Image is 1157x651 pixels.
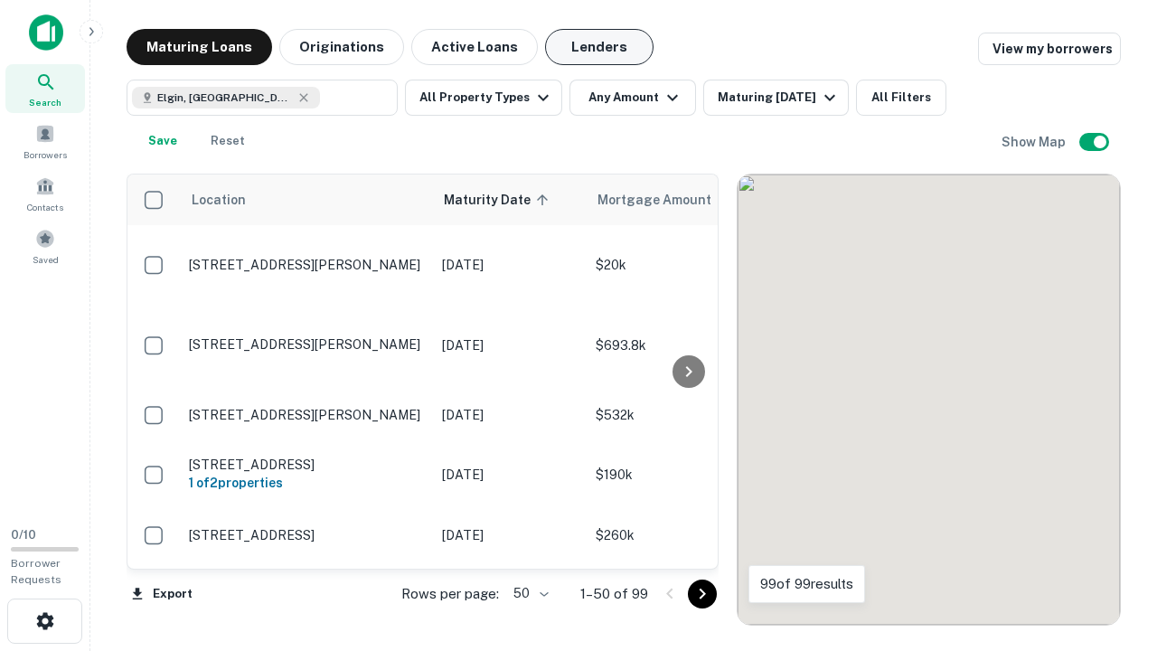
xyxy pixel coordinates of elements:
[738,175,1120,625] div: 0 0
[11,557,61,586] span: Borrower Requests
[5,169,85,218] a: Contacts
[596,335,776,355] p: $693.8k
[978,33,1121,65] a: View my borrowers
[199,123,257,159] button: Reset
[596,255,776,275] p: $20k
[279,29,404,65] button: Originations
[24,147,67,162] span: Borrowers
[587,175,785,225] th: Mortgage Amount
[444,189,554,211] span: Maturity Date
[189,527,424,543] p: [STREET_ADDRESS]
[189,457,424,473] p: [STREET_ADDRESS]
[545,29,654,65] button: Lenders
[401,583,499,605] p: Rows per page:
[596,405,776,425] p: $532k
[189,257,424,273] p: [STREET_ADDRESS][PERSON_NAME]
[5,64,85,113] a: Search
[760,573,853,595] p: 99 of 99 results
[596,465,776,485] p: $190k
[189,473,424,493] h6: 1 of 2 properties
[5,222,85,270] a: Saved
[703,80,849,116] button: Maturing [DATE]
[433,175,587,225] th: Maturity Date
[442,255,578,275] p: [DATE]
[11,528,36,542] span: 0 / 10
[27,200,63,214] span: Contacts
[596,525,776,545] p: $260k
[191,189,246,211] span: Location
[405,80,562,116] button: All Property Types
[597,189,735,211] span: Mortgage Amount
[718,87,841,108] div: Maturing [DATE]
[569,80,696,116] button: Any Amount
[580,583,648,605] p: 1–50 of 99
[1067,506,1157,593] iframe: Chat Widget
[189,407,424,423] p: [STREET_ADDRESS][PERSON_NAME]
[506,580,551,607] div: 50
[127,580,197,608] button: Export
[442,465,578,485] p: [DATE]
[411,29,538,65] button: Active Loans
[29,14,63,51] img: capitalize-icon.png
[189,336,424,353] p: [STREET_ADDRESS][PERSON_NAME]
[33,252,59,267] span: Saved
[127,29,272,65] button: Maturing Loans
[5,117,85,165] a: Borrowers
[1002,132,1068,152] h6: Show Map
[157,90,293,106] span: Elgin, [GEOGRAPHIC_DATA], [GEOGRAPHIC_DATA]
[134,123,192,159] button: Save your search to get updates of matches that match your search criteria.
[856,80,946,116] button: All Filters
[688,580,717,609] button: Go to next page
[442,525,578,545] p: [DATE]
[180,175,433,225] th: Location
[442,405,578,425] p: [DATE]
[442,335,578,355] p: [DATE]
[29,95,61,109] span: Search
